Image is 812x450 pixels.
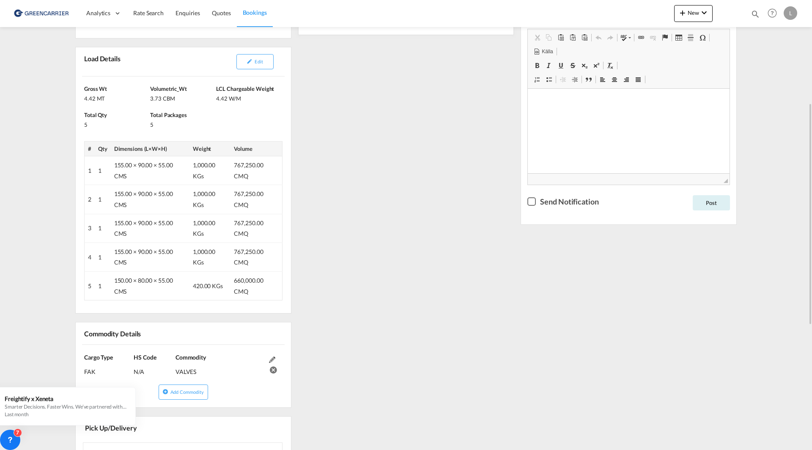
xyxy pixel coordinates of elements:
[765,6,784,21] div: Help
[216,93,280,102] div: 4.42 W/M
[632,74,644,85] a: Justera till marginaler
[236,54,274,69] button: icon-pencilEdit
[114,161,173,180] span: 155.00 × 90.00 × 55.00 CMS
[84,85,107,92] span: Gross Wt
[193,219,215,237] span: 1,000.00 KGs
[593,32,604,43] a: Ångra (Ctrl+Z)
[609,74,620,85] a: Centrerad
[699,8,709,18] md-icon: icon-chevron-down
[673,32,685,43] a: Tabell
[234,190,263,208] span: 767,250.00 CMQ
[620,74,632,85] a: Högerjustera
[583,74,595,85] a: Blockcitat
[751,9,760,19] md-icon: icon-magnify
[85,142,95,156] th: #
[85,272,95,300] td: 5
[618,32,633,43] a: Stavningskontroll medan du skriver
[85,185,95,214] td: 2
[193,161,215,180] span: 1,000.00 KGs
[193,190,215,208] span: 1,000.00 KGs
[95,214,111,243] td: 1
[555,60,567,71] a: Understruken (Ctrl+U)
[83,420,181,435] div: Pick Up/Delivery
[604,60,616,71] a: Radera formatering
[193,248,215,266] span: 1,000.00 KGs
[13,4,70,23] img: 609dfd708afe11efa14177256b0082fb.png
[590,60,602,71] a: Upphöjda tecken
[230,142,282,156] th: Volume
[95,272,111,300] td: 1
[170,389,204,395] span: Add Commodity
[557,74,569,85] a: Minska indrag
[176,9,200,16] span: Enquiries
[659,32,671,43] a: Infoga/Redigera ankarlänk
[784,6,797,20] div: L
[543,32,555,43] a: Kopiera (Ctrl+C)
[85,214,95,243] td: 3
[85,156,95,185] td: 1
[95,142,111,156] th: Qty
[693,195,730,210] button: Post
[543,74,555,85] a: Infoga/ta bort punktlista
[150,85,187,92] span: Volumetric_Wt
[134,361,173,376] div: N/A
[579,32,590,43] a: Klistra in från Word
[111,142,189,156] th: Dimensions (L×W×H)
[216,85,274,92] span: LCL Chargeable Weight
[82,51,124,73] div: Load Details
[162,389,168,395] md-icon: icon-plus-circle
[531,46,555,57] a: Källa
[212,9,230,16] span: Quotes
[597,74,609,85] a: Vänsterjustera
[82,326,181,341] div: Commodity Details
[84,119,148,128] div: 5
[234,248,263,266] span: 767,250.00 CMQ
[95,185,111,214] td: 1
[269,357,275,363] md-icon: Edit
[579,60,590,71] a: Nedsänkta tecken
[678,8,688,18] md-icon: icon-plus 400-fg
[133,9,164,16] span: Rate Search
[95,243,111,271] td: 1
[114,277,173,295] span: 150.00 × 80.00 × 55.00 CMS
[604,32,616,43] a: Gör om (Ctrl+Y)
[114,248,173,266] span: 155.00 × 90.00 × 55.00 CMS
[569,74,581,85] a: Öka indrag
[95,156,111,185] td: 1
[234,219,263,237] span: 767,250.00 CMQ
[84,354,113,361] span: Cargo Type
[674,5,713,22] button: icon-plus 400-fgNewicon-chevron-down
[234,161,263,180] span: 767,250.00 CMQ
[531,60,543,71] a: Fet (Ctrl+B)
[255,59,263,64] span: Edit
[85,243,95,271] td: 4
[134,354,156,361] span: HS Code
[765,6,779,20] span: Help
[751,9,760,22] div: icon-magnify
[150,119,214,128] div: 5
[555,32,567,43] a: Klistra in (Ctrl+V)
[685,32,697,43] a: Infoga horisontal linje
[543,60,555,71] a: Kursiv (Ctrl+I)
[150,112,187,118] span: Total Packages
[176,354,206,361] span: Commodity
[193,282,223,289] span: 420.00 KGs
[647,32,659,43] a: Radera länk
[697,32,708,43] a: Klistra in utökat tecken
[635,32,647,43] a: Infoga/Redigera länk (Ctrl+K)
[86,9,110,17] span: Analytics
[114,219,173,237] span: 155.00 × 90.00 × 55.00 CMS
[84,361,134,376] div: FAK
[678,9,709,16] span: New
[159,385,208,400] button: icon-plus-circleAdd Commodity
[527,196,598,207] md-checkbox: Checkbox No Ink
[150,93,214,102] div: 3.73 CBM
[247,58,252,64] md-icon: icon-pencil
[531,32,543,43] a: Klipp ut (Ctrl+X)
[540,196,598,207] div: Send Notification
[540,48,553,55] span: Källa
[567,32,579,43] a: Klistra in som vanlig text (Ctrl+Skift+V)
[243,9,267,16] span: Bookings
[114,190,173,208] span: 155.00 × 90.00 × 55.00 CMS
